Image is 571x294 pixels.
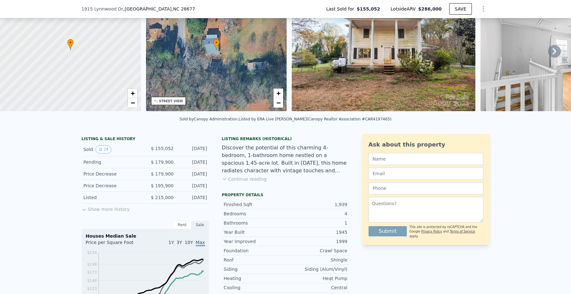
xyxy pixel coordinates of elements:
div: Sold [84,145,140,154]
button: SAVE [449,3,472,15]
div: Price Decrease [84,171,140,177]
span: 10Y [185,240,193,245]
div: 1999 [286,238,348,245]
tspan: $173 [87,270,97,275]
a: Zoom in [274,89,283,98]
div: Property details [222,192,349,197]
div: Siding (Alum/Vinyl) [286,266,348,272]
a: Zoom out [128,98,137,108]
div: Listing Remarks (Historical) [222,136,349,141]
div: LISTING & SALE HISTORY [82,136,209,143]
div: Foundation [224,247,286,254]
div: Cooling [224,284,286,291]
input: Name [369,153,483,165]
div: Crawl Space [286,247,348,254]
div: Sale [191,221,209,229]
span: • [67,40,74,46]
span: + [276,89,281,97]
span: − [276,99,281,107]
div: 4 [286,211,348,217]
div: • [213,39,220,50]
div: Listed by ERA Live [PERSON_NAME] (Canopy Realtor Association #CAR4197465) [238,117,392,121]
div: Year Built [224,229,286,235]
div: Price Decrease [84,183,140,189]
div: Pending [84,159,140,165]
div: Price per Square Foot [86,239,145,249]
tspan: $123 [87,286,97,291]
div: Ask about this property [369,140,483,149]
span: $ 215,000 [151,195,173,200]
span: $ 155,052 [151,146,173,151]
span: − [130,99,135,107]
tspan: $148 [87,278,97,283]
div: [DATE] [179,194,207,201]
div: Rent [173,221,191,229]
div: Listed [84,194,140,201]
div: [DATE] [179,145,207,154]
input: Phone [369,182,483,194]
div: Siding [224,266,286,272]
span: $ 179,900 [151,160,173,165]
span: + [130,89,135,97]
div: Heating [224,275,286,282]
div: Central [286,284,348,291]
div: Year Improved [224,238,286,245]
span: 3Y [177,240,182,245]
div: 1 [286,220,348,226]
button: View historical data [96,145,111,154]
div: This site is protected by reCAPTCHA and the Google and apply. [409,225,483,239]
button: Show Options [477,3,490,15]
button: Show more history [82,204,130,212]
a: Zoom out [274,98,283,108]
a: Zoom in [128,89,137,98]
div: Finished Sqft [224,201,286,208]
div: Roof [224,257,286,263]
button: Continue reading [222,176,267,182]
tspan: $198 [87,262,97,267]
span: • [213,40,220,46]
button: Submit [369,226,407,236]
span: 1Y [168,240,174,245]
div: • [67,39,74,50]
span: Max [196,240,205,246]
a: Terms of Service [450,230,475,233]
div: Shingle [286,257,348,263]
span: $155,052 [357,6,380,12]
input: Email [369,168,483,180]
span: $ 179,900 [151,171,173,176]
div: Houses Median Sale [86,233,205,239]
span: , [GEOGRAPHIC_DATA] [123,6,195,12]
span: 1915 Lynnwood Dr [82,6,123,12]
div: STREET VIEW [159,99,183,104]
a: Privacy Policy [421,230,442,233]
div: [DATE] [179,171,207,177]
div: Sold by Canopy Administration . [179,117,238,121]
span: Last Sold for [326,6,357,12]
div: Bathrooms [224,220,286,226]
div: [DATE] [179,159,207,165]
span: $ 195,900 [151,183,173,188]
div: 1,939 [286,201,348,208]
span: $286,000 [418,6,442,11]
div: Discover the potential of this charming 4-bedroom, 1-bathroom home nestled on a spacious 1.45-acr... [222,144,349,175]
div: Bedrooms [224,211,286,217]
span: Lotside ARV [391,6,418,12]
div: [DATE] [179,183,207,189]
div: 1945 [286,229,348,235]
div: Heat Pump [286,275,348,282]
tspan: $234 [87,250,97,255]
span: , NC 28677 [172,6,195,11]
